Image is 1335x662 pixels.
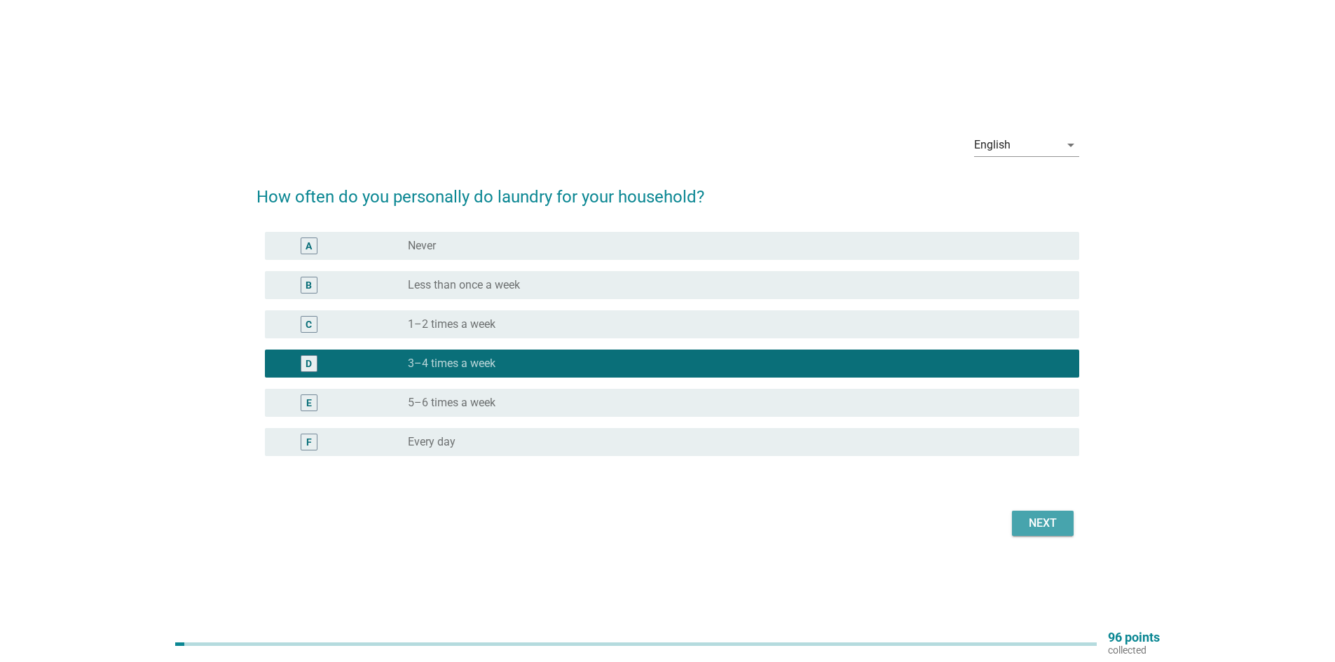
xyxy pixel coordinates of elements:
div: F [306,434,312,449]
i: arrow_drop_down [1062,137,1079,153]
div: A [306,238,312,253]
p: collected [1108,644,1160,656]
div: B [306,277,312,292]
label: 5–6 times a week [408,396,495,410]
div: Next [1023,515,1062,532]
div: E [306,395,312,410]
label: Never [408,239,436,253]
div: C [306,317,312,331]
div: English [974,139,1011,151]
label: Less than once a week [408,278,520,292]
label: 3–4 times a week [408,357,495,371]
h2: How often do you personally do laundry for your household? [256,170,1079,209]
div: D [306,356,312,371]
label: 1–2 times a week [408,317,495,331]
label: Every day [408,435,456,449]
button: Next [1012,511,1074,536]
p: 96 points [1108,631,1160,644]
